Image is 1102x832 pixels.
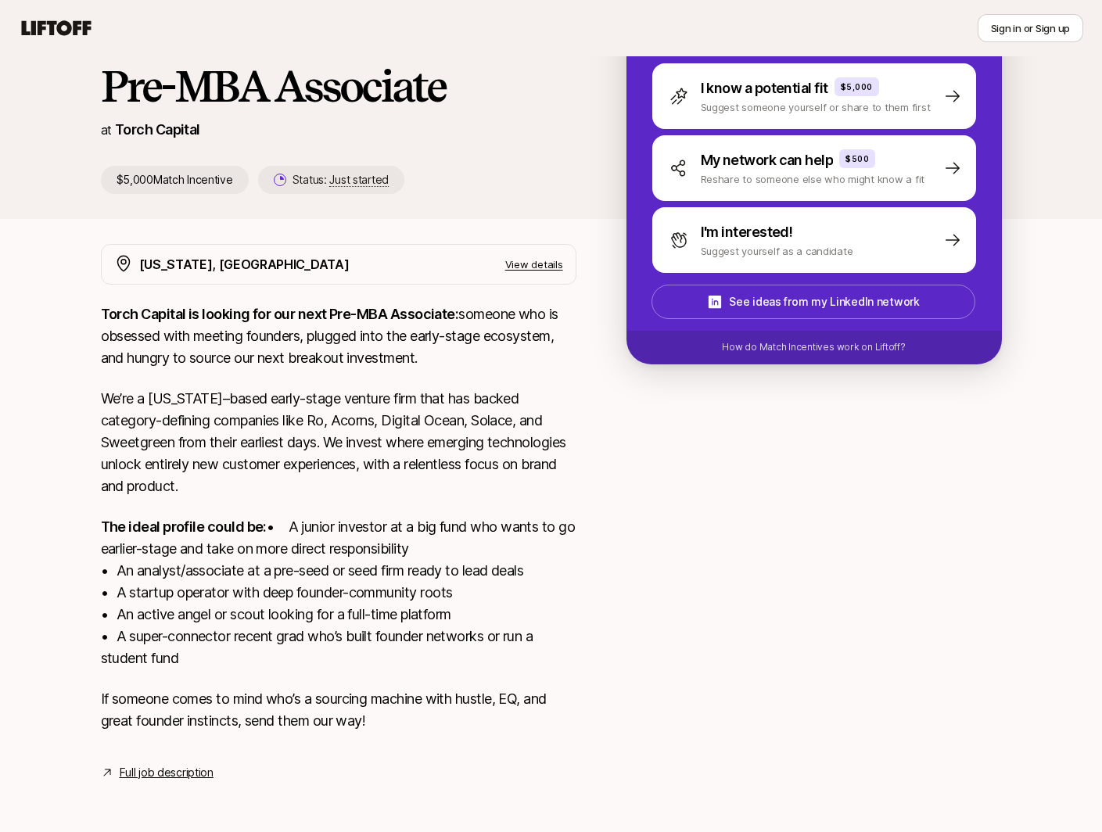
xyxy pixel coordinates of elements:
a: Torch Capital [115,121,200,138]
p: Suggest yourself as a candidate [701,243,853,259]
p: If someone comes to mind who’s a sourcing machine with hustle, EQ, and great founder instincts, s... [101,688,576,732]
p: Status: [293,170,389,189]
p: Suggest someone yourself or share to them first [701,99,931,115]
strong: Torch Capital is looking for our next Pre-MBA Associate: [101,306,459,322]
p: $5,000 [841,81,873,93]
a: Full job description [120,763,214,782]
p: • A junior investor at a big fund who wants to go earlier-stage and take on more direct responsib... [101,516,576,669]
span: Just started [329,173,389,187]
strong: The ideal profile could be: [101,518,267,535]
p: See ideas from my LinkedIn network [729,292,919,311]
p: someone who is obsessed with meeting founders, plugged into the early-stage ecosystem, and hungry... [101,303,576,369]
p: $5,000 Match Incentive [101,166,249,194]
p: We’re a [US_STATE]–based early-stage venture firm that has backed category-defining companies lik... [101,388,576,497]
p: at [101,120,112,140]
button: Sign in or Sign up [978,14,1083,42]
p: My network can help [701,149,834,171]
p: Reshare to someone else who might know a fit [701,171,925,187]
p: $500 [845,152,869,165]
p: View details [505,256,563,272]
p: I know a potential fit [701,77,828,99]
h1: Pre-MBA Associate [101,63,576,109]
button: See ideas from my LinkedIn network [652,285,975,319]
p: [US_STATE], [GEOGRAPHIC_DATA] [139,254,350,274]
p: I'm interested! [701,221,793,243]
p: How do Match Incentives work on Liftoff? [722,340,905,354]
